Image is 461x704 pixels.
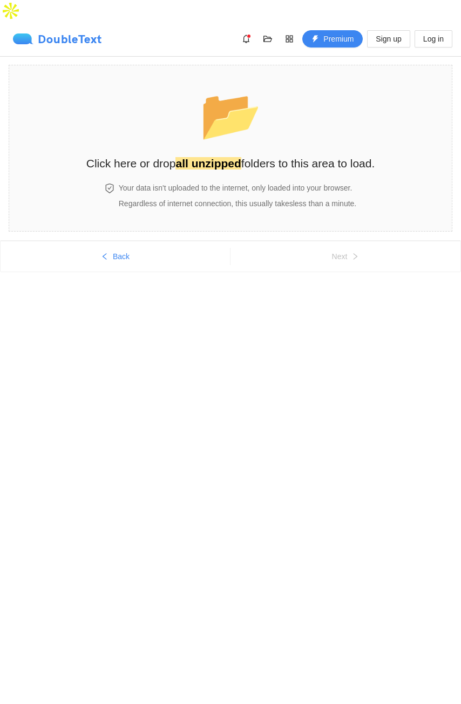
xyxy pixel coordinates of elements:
[238,35,254,43] span: bell
[113,251,130,262] span: Back
[101,253,109,261] span: left
[200,87,262,143] span: folder
[13,33,102,44] a: logoDoubleText
[238,30,255,48] button: bell
[1,248,230,265] button: leftBack
[415,30,452,48] button: Log in
[367,30,410,48] button: Sign up
[119,182,356,194] h4: Your data isn't uploaded to the internet, only loaded into your browser.
[323,33,354,45] span: Premium
[231,248,460,265] button: Nextright
[260,35,276,43] span: folder-open
[311,35,319,44] span: thunderbolt
[86,154,375,172] h2: Click here or drop folders to this area to load.
[259,30,276,48] button: folder-open
[105,184,114,193] span: safety-certificate
[376,33,401,45] span: Sign up
[281,30,298,48] button: appstore
[13,33,38,44] img: logo
[281,35,297,43] span: appstore
[423,33,444,45] span: Log in
[175,157,241,170] strong: all unzipped
[302,30,363,48] button: thunderboltPremium
[119,199,356,208] span: Regardless of internet connection, this usually takes less than a minute .
[13,33,102,44] div: DoubleText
